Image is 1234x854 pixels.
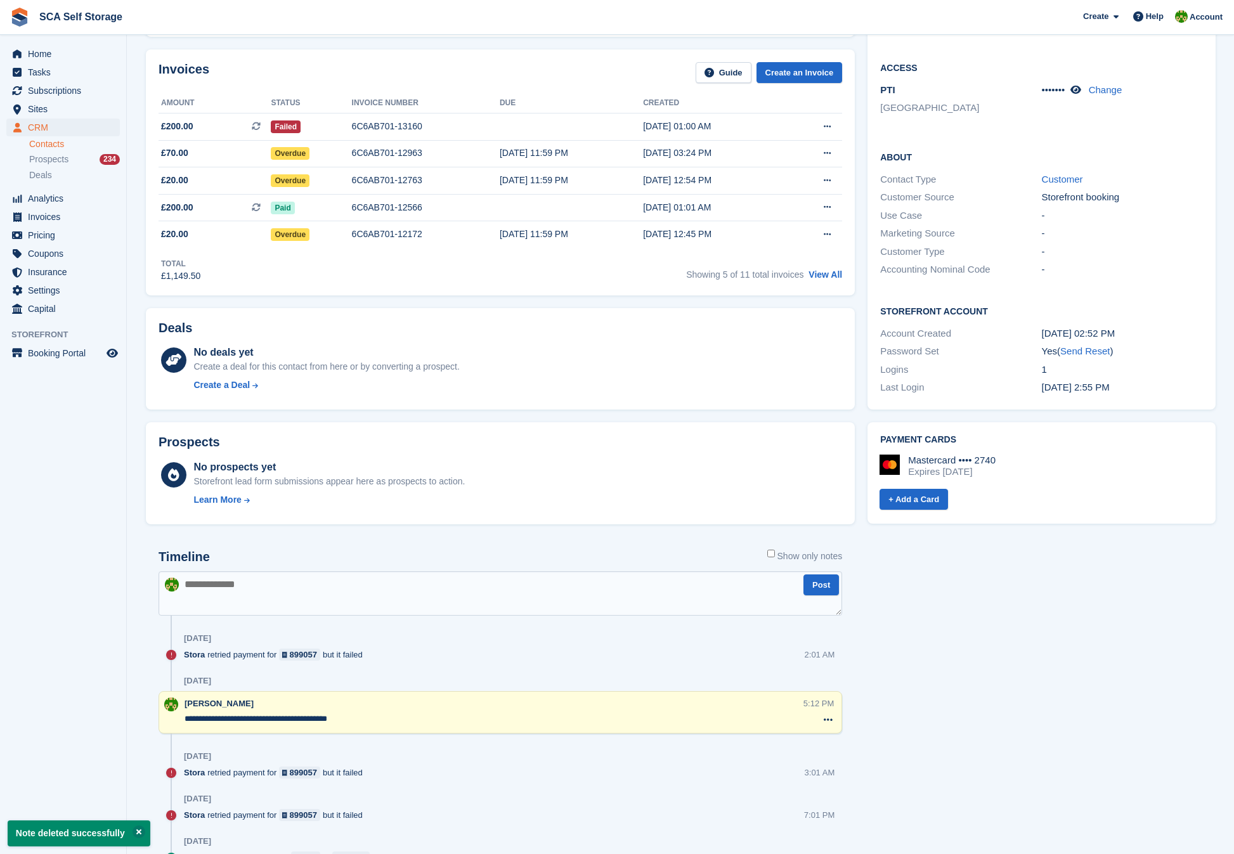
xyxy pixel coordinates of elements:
[880,245,1041,259] div: Customer Type
[6,281,120,299] a: menu
[193,345,459,360] div: No deals yet
[804,809,835,821] div: 7:01 PM
[643,201,786,214] div: [DATE] 01:01 AM
[643,93,786,113] th: Created
[6,82,120,100] a: menu
[29,169,120,182] a: Deals
[1042,174,1083,184] a: Customer
[271,147,309,160] span: Overdue
[161,269,200,283] div: £1,149.50
[193,493,465,507] a: Learn More
[500,228,643,241] div: [DATE] 11:59 PM
[880,84,895,95] span: PTI
[880,489,948,510] a: + Add a Card
[6,226,120,244] a: menu
[28,63,104,81] span: Tasks
[161,228,188,241] span: £20.00
[184,794,211,804] div: [DATE]
[159,93,271,113] th: Amount
[29,153,120,166] a: Prospects 234
[271,228,309,241] span: Overdue
[880,262,1041,277] div: Accounting Nominal Code
[1060,346,1110,356] a: Send Reset
[159,62,209,83] h2: Invoices
[643,228,786,241] div: [DATE] 12:45 PM
[8,820,150,846] p: Note deleted successfully
[159,321,192,335] h2: Deals
[28,226,104,244] span: Pricing
[34,6,127,27] a: SCA Self Storage
[193,475,465,488] div: Storefront lead form submissions appear here as prospects to action.
[1042,363,1203,377] div: 1
[880,455,900,475] img: Mastercard Logo
[193,378,250,392] div: Create a Deal
[6,208,120,226] a: menu
[880,363,1041,377] div: Logins
[1042,344,1203,359] div: Yes
[6,63,120,81] a: menu
[880,226,1041,241] div: Marketing Source
[100,154,120,165] div: 234
[184,676,211,686] div: [DATE]
[11,328,126,341] span: Storefront
[880,344,1041,359] div: Password Set
[28,82,104,100] span: Subscriptions
[767,550,843,563] label: Show only notes
[164,697,178,711] img: Sam Chapman
[271,174,309,187] span: Overdue
[1042,327,1203,341] div: [DATE] 02:52 PM
[6,119,120,136] a: menu
[803,697,834,709] div: 5:12 PM
[880,327,1041,341] div: Account Created
[1146,10,1164,23] span: Help
[908,466,996,477] div: Expires [DATE]
[28,190,104,207] span: Analytics
[159,550,210,564] h2: Timeline
[352,201,500,214] div: 6C6AB701-12566
[880,435,1203,445] h2: Payment cards
[184,809,369,821] div: retried payment for but it failed
[696,62,751,83] a: Guide
[28,119,104,136] span: CRM
[767,550,775,557] input: Show only notes
[28,245,104,262] span: Coupons
[500,174,643,187] div: [DATE] 11:59 PM
[1042,262,1203,277] div: -
[29,153,68,165] span: Prospects
[809,269,842,280] a: View All
[880,209,1041,223] div: Use Case
[184,633,211,644] div: [DATE]
[271,202,294,214] span: Paid
[184,649,205,661] span: Stora
[880,101,1041,115] li: [GEOGRAPHIC_DATA]
[28,281,104,299] span: Settings
[193,493,241,507] div: Learn More
[290,809,317,821] div: 899057
[271,93,351,113] th: Status
[880,61,1203,74] h2: Access
[1042,209,1203,223] div: -
[28,45,104,63] span: Home
[1083,10,1108,23] span: Create
[6,100,120,118] a: menu
[803,574,839,595] button: Post
[184,836,211,846] div: [DATE]
[28,300,104,318] span: Capital
[29,138,120,150] a: Contacts
[10,8,29,27] img: stora-icon-8386f47178a22dfd0bd8f6a31ec36ba5ce8667c1dd55bd0f319d3a0aa187defe.svg
[880,380,1041,395] div: Last Login
[880,304,1203,317] h2: Storefront Account
[184,767,369,779] div: retried payment for but it failed
[185,699,254,708] span: [PERSON_NAME]
[500,93,643,113] th: Due
[908,455,996,466] div: Mastercard •••• 2740
[643,146,786,160] div: [DATE] 03:24 PM
[290,767,317,779] div: 899057
[1042,245,1203,259] div: -
[184,767,205,779] span: Stora
[6,263,120,281] a: menu
[352,174,500,187] div: 6C6AB701-12763
[1057,346,1113,356] span: ( )
[1089,84,1122,95] a: Change
[805,767,835,779] div: 3:01 AM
